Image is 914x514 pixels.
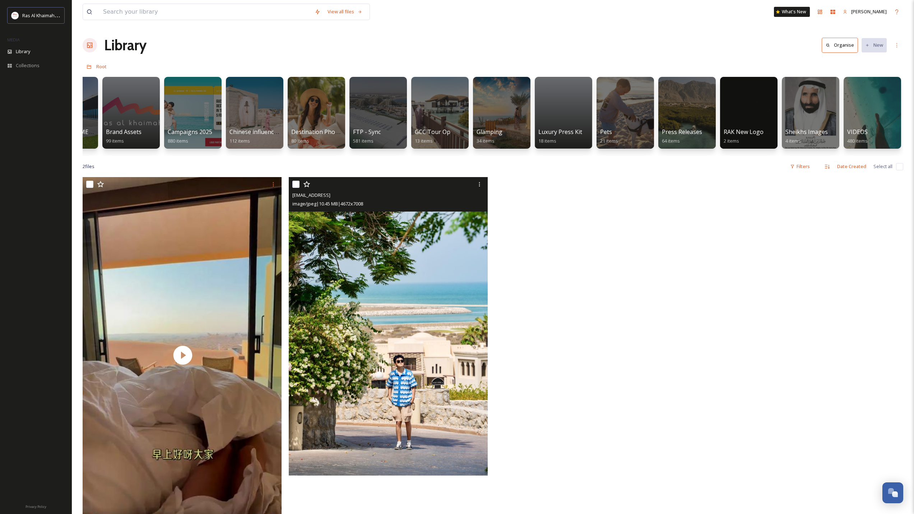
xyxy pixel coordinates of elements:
a: Root [96,62,107,71]
span: GCC Tour Op [415,128,450,136]
span: Luxury Press Kit [538,128,582,136]
div: Filters [787,159,813,173]
img: Logo_RAKTDA_RGB-01.png [11,12,19,19]
a: VIDEOS480 items [847,129,868,144]
span: 18 items [538,138,556,144]
span: Collections [16,62,40,69]
div: Date Created [834,159,870,173]
span: 480 items [847,138,868,144]
button: Organise [822,38,858,52]
a: Luxury Press Kit18 items [538,129,582,144]
span: 64 items [662,138,680,144]
a: Glamping34 items [477,129,502,144]
span: 2 items [724,138,739,144]
a: FTP - Sync581 items [353,129,381,144]
span: Destination Photo Shoot 2023 [291,128,373,136]
span: Ras Al Khaimah Tourism Development Authority [22,12,124,19]
span: Press Releases [662,128,702,136]
a: Library [104,34,147,56]
span: RAK New Logo Animation [724,128,793,136]
span: 34 items [477,138,495,144]
a: [PERSON_NAME] [839,5,890,19]
span: 21 items [600,138,618,144]
a: GCC Tour Op13 items [415,129,450,144]
span: image/jpeg | 10.45 MB | 4672 x 7008 [292,200,363,207]
span: MEDIA [7,37,20,42]
span: Select all [873,163,892,170]
span: 13 items [415,138,433,144]
a: Privacy Policy [25,502,46,510]
a: Chinese influencer fam trip112 items [229,129,302,144]
a: Pets21 items [600,129,618,144]
span: Chinese influencer fam trip [229,128,302,136]
span: [EMAIL_ADDRESS] [292,192,330,198]
span: 880 items [168,138,188,144]
span: Sheikhs Images [785,128,828,136]
span: FTP - Sync [353,128,381,136]
img: ext_1756993660.638413_867333965@qq.com-DSC05907.jpeg [289,177,488,476]
a: Campaigns 2025880 items [168,129,212,144]
button: Open Chat [882,482,903,503]
span: VIDEOS [847,128,868,136]
a: View all files [324,5,366,19]
a: Brand Assets99 items [106,129,141,144]
span: Privacy Policy [25,504,46,509]
a: Sheikhs Images4 items [785,129,828,144]
span: 112 items [229,138,250,144]
span: Library [16,48,30,55]
a: What's New [774,7,810,17]
span: 2 file s [83,163,94,170]
span: Campaigns 2025 [168,128,212,136]
span: 99 items [106,138,124,144]
span: 4 items [785,138,801,144]
span: 581 items [353,138,374,144]
a: RAK New Logo Animation2 items [724,129,793,144]
span: [PERSON_NAME] [851,8,887,15]
a: Press Releases64 items [662,129,702,144]
button: New [862,38,887,52]
a: Destination Photo Shoot 202380 items [291,129,373,144]
span: Brand Assets [106,128,141,136]
span: Root [96,63,107,70]
span: 80 items [291,138,309,144]
span: Pets [600,128,612,136]
input: Search your library [99,4,311,20]
span: Glamping [477,128,502,136]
